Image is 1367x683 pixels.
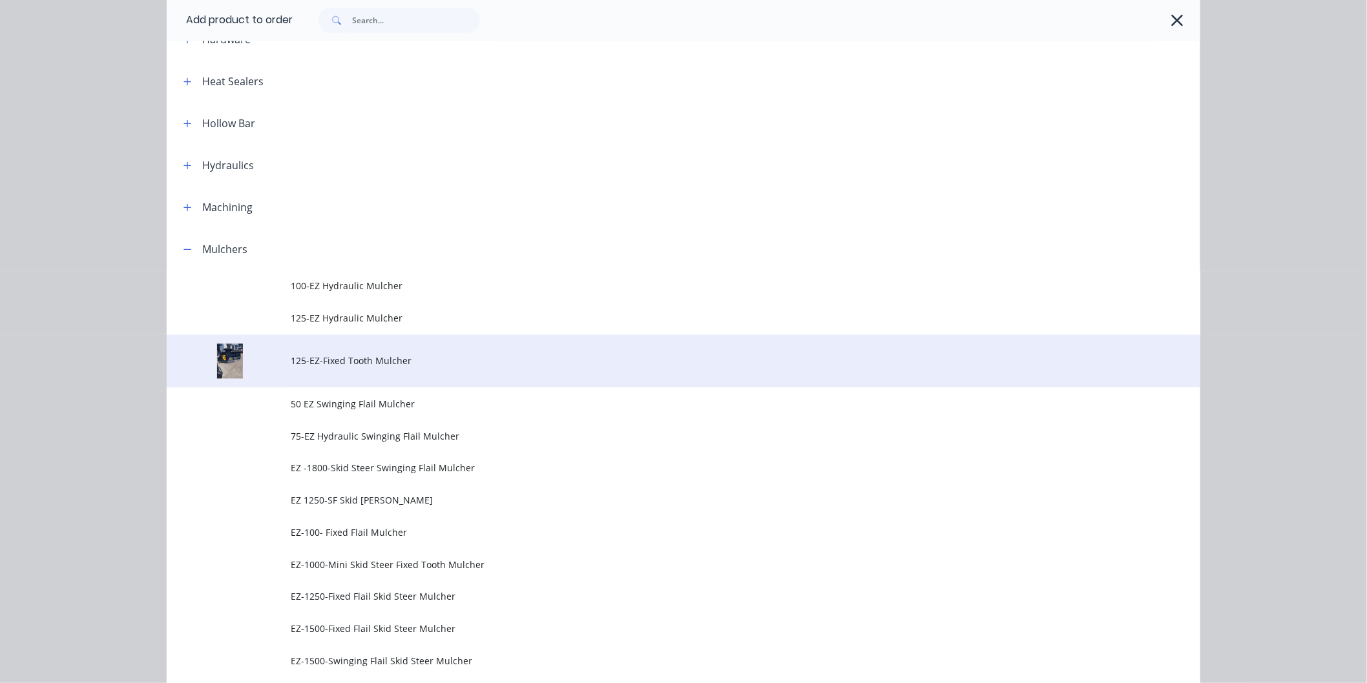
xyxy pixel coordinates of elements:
[291,494,1018,507] span: EZ 1250-SF Skid [PERSON_NAME]
[202,200,253,216] div: Machining
[291,430,1018,443] span: 75-EZ Hydraulic Swinging Flail Mulcher
[352,8,480,34] input: Search...
[291,398,1018,411] span: 50 EZ Swinging Flail Mulcher
[291,590,1018,604] span: EZ-1250-Fixed Flail Skid Steer Mulcher
[291,462,1018,475] span: EZ -1800-Skid Steer Swinging Flail Mulcher
[291,280,1018,293] span: 100-EZ Hydraulic Mulcher
[291,526,1018,540] span: EZ-100- Fixed Flail Mulcher
[202,242,247,258] div: Mulchers
[291,312,1018,325] span: 125-EZ Hydraulic Mulcher
[291,354,1018,368] span: 125-EZ-Fixed Tooth Mulcher
[202,158,254,174] div: Hydraulics
[202,74,264,90] div: Heat Sealers
[291,655,1018,668] span: EZ-1500-Swinging Flail Skid Steer Mulcher
[291,622,1018,636] span: EZ-1500-Fixed Flail Skid Steer Mulcher
[202,116,255,132] div: Hollow Bar
[291,558,1018,572] span: EZ-1000-Mini Skid Steer Fixed Tooth Mulcher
